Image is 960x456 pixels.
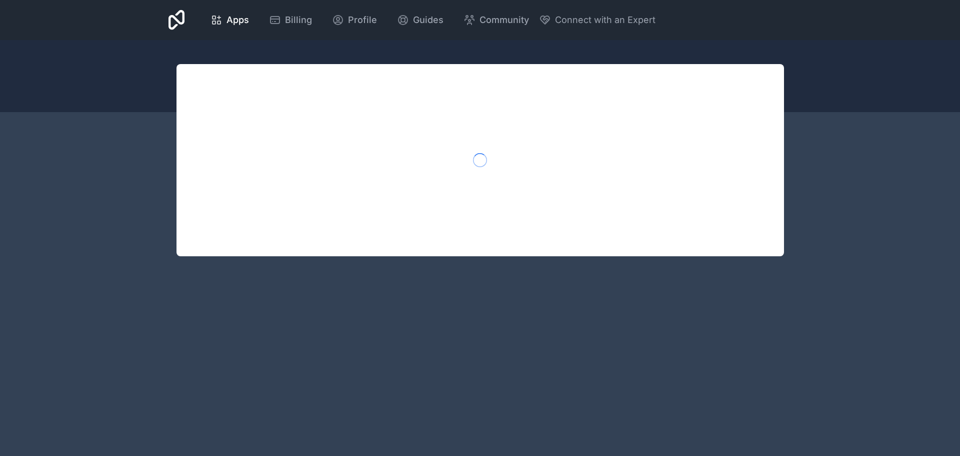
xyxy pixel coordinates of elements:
span: Billing [285,13,312,27]
button: Connect with an Expert [539,13,655,27]
span: Connect with an Expert [555,13,655,27]
a: Apps [202,9,257,31]
span: Guides [413,13,443,27]
a: Profile [324,9,385,31]
a: Guides [389,9,451,31]
span: Profile [348,13,377,27]
a: Community [455,9,537,31]
span: Apps [226,13,249,27]
a: Billing [261,9,320,31]
span: Community [479,13,529,27]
